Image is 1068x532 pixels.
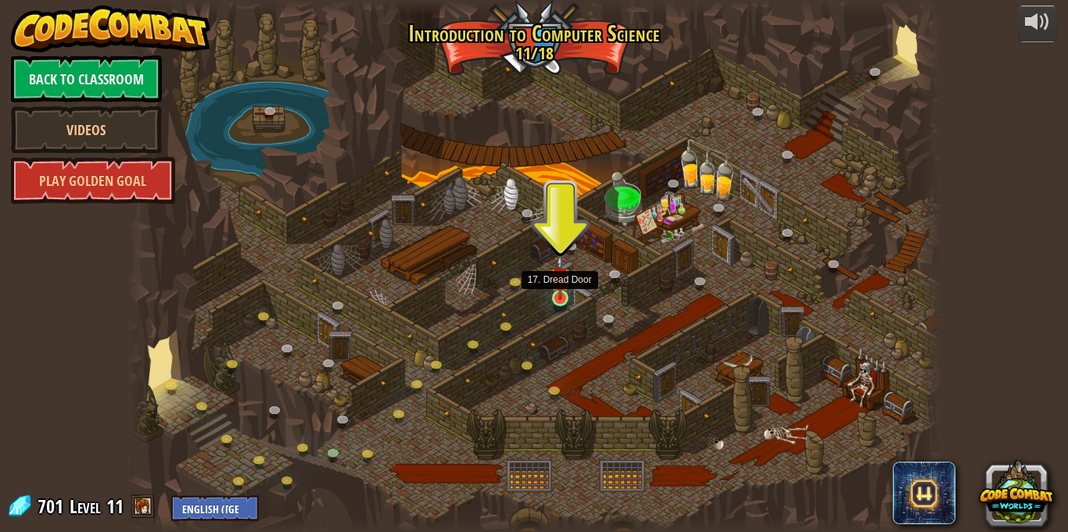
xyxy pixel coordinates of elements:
[11,157,175,204] a: Play Golden Goal
[11,106,162,153] a: Videos
[70,494,101,520] span: Level
[38,494,68,519] span: 701
[11,5,211,52] img: CodeCombat - Learn how to code by playing a game
[11,55,162,102] a: Back to Classroom
[550,255,570,300] img: level-banner-unstarted.png
[106,494,124,519] span: 11
[1018,5,1057,42] button: Adjust volume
